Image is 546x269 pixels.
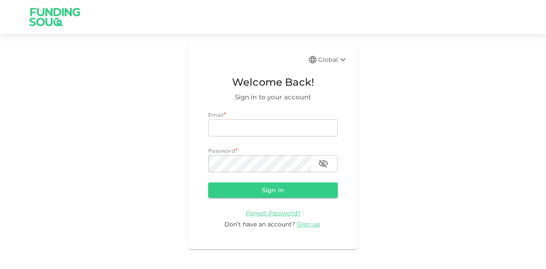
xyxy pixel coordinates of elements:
span: Don’t have an account? [224,220,295,228]
span: Welcome Back! [208,74,338,90]
span: Email [208,112,224,118]
span: Password [208,148,235,154]
div: Global [318,55,348,65]
span: Sign in to your account [208,92,338,102]
a: Forgot Password? [246,209,301,217]
input: password [208,155,311,172]
span: Sign up [297,220,320,228]
span: Forgot Password? [246,209,301,217]
button: Sign in [208,182,338,198]
input: email [208,119,338,136]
